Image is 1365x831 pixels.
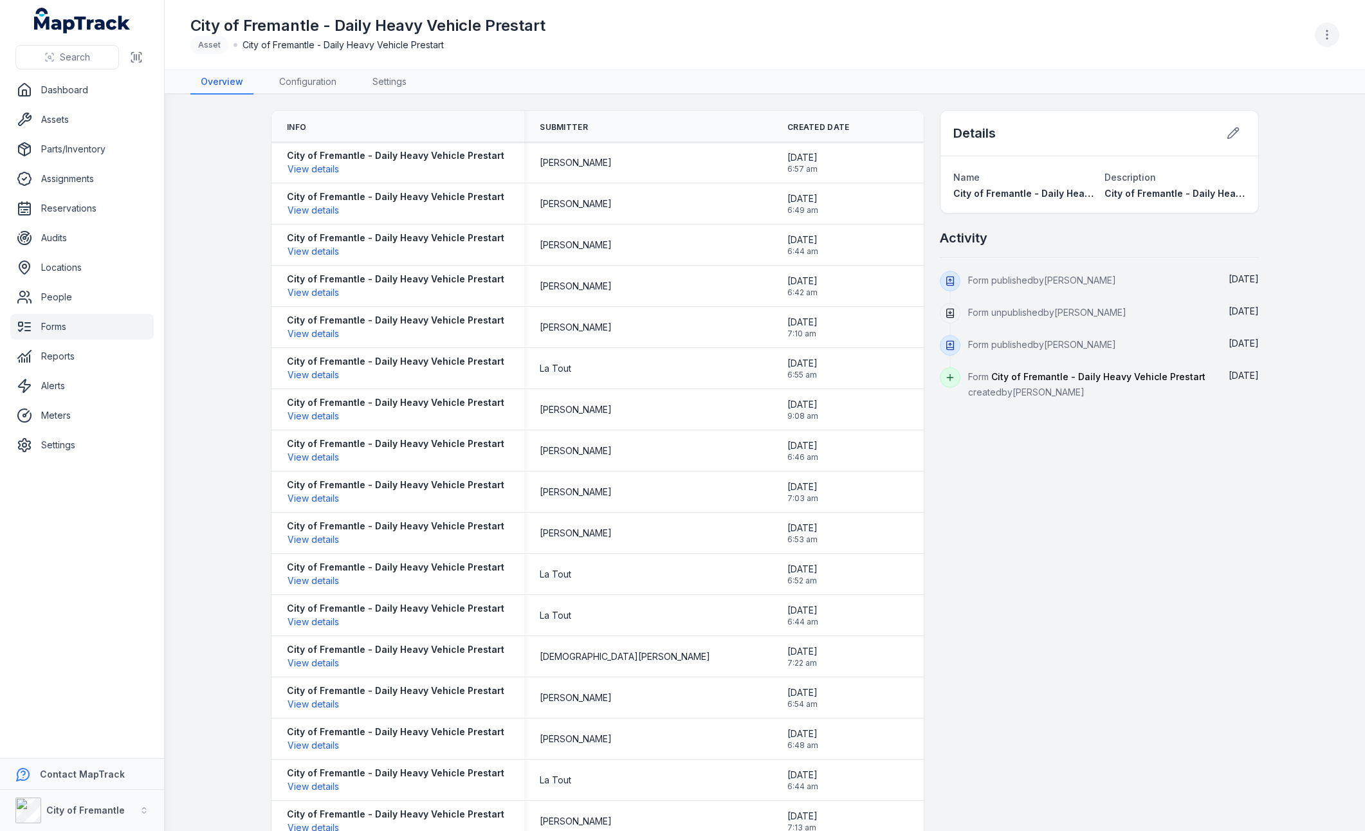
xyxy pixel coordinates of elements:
button: View details [287,450,340,464]
time: 15/10/2025, 6:42:59 am [787,275,818,298]
span: City of Fremantle - Daily Heavy Vehicle Prestart [243,39,444,51]
button: View details [287,697,340,711]
strong: City of Fremantle - Daily Heavy Vehicle Prestart [287,684,504,697]
span: La Tout [540,362,571,375]
span: [DATE] [1229,306,1259,316]
span: Form unpublished by [PERSON_NAME] [968,307,1126,318]
span: [PERSON_NAME] [540,239,612,251]
span: [PERSON_NAME] [540,156,612,169]
a: Reports [10,343,154,369]
a: People [10,284,154,310]
span: 7:10 am [787,329,818,339]
span: [PERSON_NAME] [540,280,612,293]
a: Audits [10,225,154,251]
span: [DATE] [787,439,818,452]
time: 03/10/2025, 2:41:56 pm [1229,273,1259,284]
strong: City of Fremantle - Daily Heavy Vehicle Prestart [287,643,504,656]
h1: City of Fremantle - Daily Heavy Vehicle Prestart [190,15,545,36]
span: Search [60,51,90,64]
a: Meters [10,403,154,428]
span: [DATE] [1229,338,1259,349]
a: Parts/Inventory [10,136,154,162]
strong: City of Fremantle - Daily Heavy Vehicle Prestart [287,232,504,244]
span: [DEMOGRAPHIC_DATA][PERSON_NAME] [540,650,710,663]
time: 14/10/2025, 6:55:27 am [787,357,818,380]
span: [PERSON_NAME] [540,197,612,210]
span: [PERSON_NAME] [540,733,612,745]
span: 6:53 am [787,534,818,545]
span: [PERSON_NAME] [540,691,612,704]
button: View details [287,574,340,588]
a: Dashboard [10,77,154,103]
strong: City of Fremantle - Daily Heavy Vehicle Prestart [287,726,504,738]
span: [DATE] [787,275,818,288]
span: [DATE] [787,727,818,740]
a: Assignments [10,166,154,192]
button: View details [287,780,340,794]
button: View details [287,491,340,506]
span: Form published by [PERSON_NAME] [968,275,1116,286]
span: Name [953,172,980,183]
span: [PERSON_NAME] [540,815,612,828]
span: [PERSON_NAME] [540,403,612,416]
span: [DATE] [787,316,818,329]
strong: City of Fremantle - Daily Heavy Vehicle Prestart [287,314,504,327]
span: City of Fremantle - Daily Heavy Vehicle Prestart [1104,188,1322,199]
span: [DATE] [787,357,818,370]
button: View details [287,615,340,629]
button: View details [287,368,340,382]
span: [DATE] [1229,370,1259,381]
time: 10/10/2025, 6:44:24 am [787,604,818,627]
strong: City of Fremantle - Daily Heavy Vehicle Prestart [287,437,504,450]
time: 23/09/2025, 4:32:15 pm [1229,370,1259,381]
h2: Details [953,124,996,142]
span: [PERSON_NAME] [540,321,612,334]
strong: City of Fremantle [46,805,125,816]
span: City of Fremantle - Daily Heavy Vehicle Prestart [953,188,1171,199]
a: Configuration [269,70,347,95]
span: Submitter [540,122,588,132]
span: [DATE] [787,769,818,781]
span: La Tout [540,609,571,622]
span: 6:42 am [787,288,818,298]
button: View details [287,656,340,670]
time: 09/10/2025, 7:22:23 am [787,645,818,668]
button: View details [287,327,340,341]
span: 6:57 am [787,164,818,174]
time: 14/10/2025, 7:10:04 am [787,316,818,339]
time: 15/10/2025, 6:44:10 am [787,233,818,257]
span: 7:22 am [787,658,818,668]
strong: City of Fremantle - Daily Heavy Vehicle Prestart [287,355,504,368]
time: 15/10/2025, 6:57:06 am [787,151,818,174]
span: [PERSON_NAME] [540,527,612,540]
span: 6:49 am [787,205,818,215]
span: Info [287,122,306,132]
strong: City of Fremantle - Daily Heavy Vehicle Prestart [287,808,504,821]
strong: Contact MapTrack [40,769,125,780]
strong: City of Fremantle - Daily Heavy Vehicle Prestart [287,190,504,203]
a: Reservations [10,196,154,221]
time: 09/10/2025, 6:48:56 am [787,727,818,751]
button: View details [287,533,340,547]
a: Overview [190,70,253,95]
span: 7:03 am [787,493,818,504]
span: Form created by [PERSON_NAME] [968,371,1205,397]
span: [DATE] [787,810,818,823]
button: Search [15,45,119,69]
a: MapTrack [34,8,131,33]
time: 09/10/2025, 6:44:32 am [787,769,818,792]
span: Description [1104,172,1156,183]
time: 13/10/2025, 9:08:37 am [787,398,818,421]
a: Settings [10,432,154,458]
strong: City of Fremantle - Daily Heavy Vehicle Prestart [287,273,504,286]
span: [PERSON_NAME] [540,486,612,498]
button: View details [287,409,340,423]
time: 15/10/2025, 6:49:53 am [787,192,818,215]
span: [DATE] [787,686,818,699]
span: [DATE] [787,563,818,576]
span: [DATE] [787,645,818,658]
span: 6:44 am [787,617,818,627]
a: Locations [10,255,154,280]
button: View details [287,203,340,217]
time: 09/10/2025, 6:54:40 am [787,686,818,709]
